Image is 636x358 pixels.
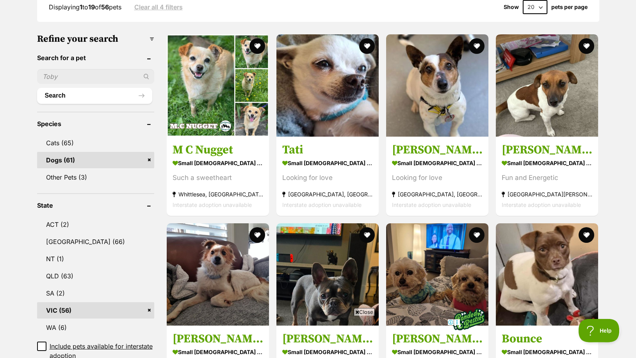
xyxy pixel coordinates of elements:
[276,223,379,326] img: Lily Tamblyn - French Bulldog
[282,157,373,169] strong: small [DEMOGRAPHIC_DATA] Dog
[173,331,263,346] h3: [PERSON_NAME]
[579,227,595,243] button: favourite
[176,319,460,354] iframe: Advertisement
[37,216,154,233] a: ACT (2)
[37,233,154,250] a: [GEOGRAPHIC_DATA] (66)
[37,285,154,301] a: SA (2)
[449,300,488,339] img: bonded besties
[359,38,375,54] button: favourite
[49,3,121,11] span: Displaying to of pets
[173,173,263,183] div: Such a sweetheart
[502,157,592,169] strong: small [DEMOGRAPHIC_DATA] Dog
[502,173,592,183] div: Fun and Energetic
[167,34,269,137] img: M C Nugget - Pomeranian Dog
[354,308,375,316] span: Close
[502,331,592,346] h3: Bounce
[37,152,154,168] a: Dogs (61)
[37,319,154,336] a: WA (6)
[80,3,82,11] strong: 1
[392,157,483,169] strong: small [DEMOGRAPHIC_DATA] Dog
[37,120,154,127] header: Species
[502,189,592,199] strong: [GEOGRAPHIC_DATA][PERSON_NAME][GEOGRAPHIC_DATA]
[37,268,154,284] a: QLD (63)
[249,38,265,54] button: favourite
[359,227,375,243] button: favourite
[386,223,488,326] img: Charlie and Lola - Cavalier King Charles Spaniel x Poodle (Toy) Dog
[173,189,263,199] strong: Whittlesea, [GEOGRAPHIC_DATA]
[282,173,373,183] div: Looking for love
[469,38,485,54] button: favourite
[37,54,154,61] header: Search for a pet
[282,201,362,208] span: Interstate adoption unavailable
[502,142,592,157] h3: [PERSON_NAME]
[502,201,581,208] span: Interstate adoption unavailable
[502,346,592,358] strong: small [DEMOGRAPHIC_DATA] Dog
[392,201,471,208] span: Interstate adoption unavailable
[134,4,183,11] a: Clear all 4 filters
[173,142,263,157] h3: M C Nugget
[579,38,595,54] button: favourite
[276,34,379,137] img: Tati - Chihuahua Dog
[37,202,154,209] header: State
[88,3,95,11] strong: 19
[37,88,152,103] button: Search
[173,201,252,208] span: Interstate adoption unavailable
[37,251,154,267] a: NT (1)
[282,142,373,157] h3: Tati
[392,189,483,199] strong: [GEOGRAPHIC_DATA], [GEOGRAPHIC_DATA]
[469,227,485,243] button: favourite
[37,69,154,84] input: Toby
[37,302,154,319] a: VIC (56)
[579,319,620,342] iframe: Help Scout Beacon - Open
[496,34,598,137] img: Odie - Jack Russell Terrier Dog
[551,4,588,10] label: pets per page
[173,346,263,358] strong: small [DEMOGRAPHIC_DATA] Dog
[504,4,519,10] span: Show
[249,227,265,243] button: favourite
[167,137,269,216] a: M C Nugget small [DEMOGRAPHIC_DATA] Dog Such a sweetheart Whittlesea, [GEOGRAPHIC_DATA] Interstat...
[101,3,109,11] strong: 56
[496,223,598,326] img: Bounce - Jack Russell Terrier x Pug Dog
[282,189,373,199] strong: [GEOGRAPHIC_DATA], [GEOGRAPHIC_DATA]
[392,173,483,183] div: Looking for love
[167,223,269,326] img: Basil Silvanus - Papillon Dog
[386,34,488,137] img: Odie - Jack Russell Terrier Dog
[173,157,263,169] strong: small [DEMOGRAPHIC_DATA] Dog
[392,142,483,157] h3: [PERSON_NAME]
[276,137,379,216] a: Tati small [DEMOGRAPHIC_DATA] Dog Looking for love [GEOGRAPHIC_DATA], [GEOGRAPHIC_DATA] Interstat...
[37,135,154,151] a: Cats (65)
[496,137,598,216] a: [PERSON_NAME] small [DEMOGRAPHIC_DATA] Dog Fun and Energetic [GEOGRAPHIC_DATA][PERSON_NAME][GEOGR...
[37,169,154,185] a: Other Pets (3)
[37,34,154,45] h3: Refine your search
[386,137,488,216] a: [PERSON_NAME] small [DEMOGRAPHIC_DATA] Dog Looking for love [GEOGRAPHIC_DATA], [GEOGRAPHIC_DATA] ...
